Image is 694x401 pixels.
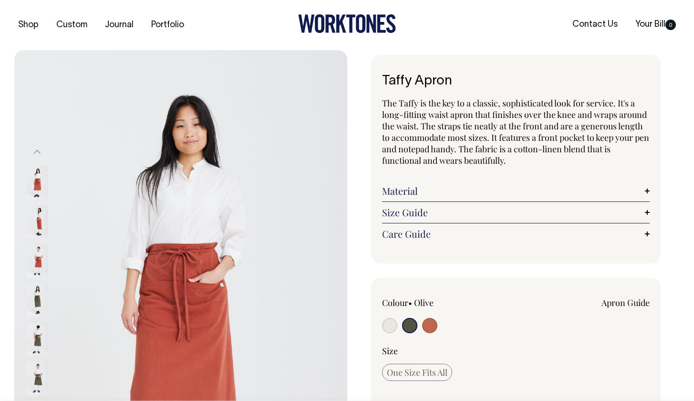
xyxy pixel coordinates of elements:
[14,17,42,33] a: Shop
[387,367,447,378] span: One Size Fits All
[382,345,650,357] div: Size
[27,166,48,199] img: rust
[27,361,48,395] img: olive
[665,20,676,30] span: 0
[382,297,489,308] div: Colour
[382,185,650,197] a: Material
[147,17,188,33] a: Portfolio
[52,17,91,33] a: Custom
[382,97,649,166] span: The Taffy is the key to a classic, sophisticated look for service. It's a long-fitting waist apro...
[27,322,48,356] img: olive
[27,205,48,238] img: rust
[27,283,48,317] img: olive
[414,297,434,308] label: Olive
[382,364,452,381] input: One Size Fits All
[382,74,650,89] h1: Taffy Apron
[30,141,44,163] button: Previous
[382,207,650,218] a: Size Guide
[408,297,412,308] span: •
[632,17,680,32] a: Your Bill0
[569,17,621,32] a: Contact Us
[601,297,650,308] a: Apron Guide
[382,228,650,240] a: Care Guide
[27,244,48,277] img: rust
[101,17,137,33] a: Journal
